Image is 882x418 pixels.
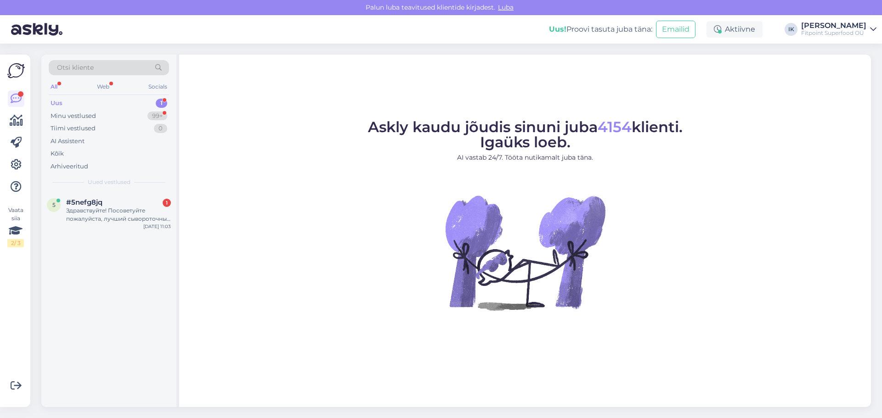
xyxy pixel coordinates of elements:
[163,199,171,207] div: 1
[156,99,167,108] div: 1
[95,81,111,93] div: Web
[368,118,683,151] span: Askly kaudu jõudis sinuni juba klienti. Igaüks loeb.
[495,3,516,11] span: Luba
[801,22,866,29] div: [PERSON_NAME]
[707,21,763,38] div: Aktiivne
[51,124,96,133] div: Tiimi vestlused
[801,29,866,37] div: Fitpoint Superfood OÜ
[51,162,88,171] div: Arhiveeritud
[147,81,169,93] div: Socials
[549,25,566,33] b: Uus!
[51,149,64,158] div: Kõik
[7,62,25,79] img: Askly Logo
[51,99,62,108] div: Uus
[143,223,171,230] div: [DATE] 11:03
[66,206,171,223] div: Здравствуйте! Посоветуйте пожалуйста, лучший сывороточный протеин
[549,24,652,35] div: Proovi tasuta juba täna:
[442,170,608,335] img: No Chat active
[154,124,167,133] div: 0
[52,201,56,208] span: 5
[7,206,24,247] div: Vaata siia
[7,239,24,247] div: 2 / 3
[66,198,102,206] span: #5nefg8jq
[88,178,130,186] span: Uued vestlused
[598,118,632,136] span: 4154
[801,22,876,37] a: [PERSON_NAME]Fitpoint Superfood OÜ
[147,111,167,121] div: 99+
[51,111,96,121] div: Minu vestlused
[49,81,59,93] div: All
[785,23,797,36] div: IK
[51,137,85,146] div: AI Assistent
[368,153,683,162] p: AI vastab 24/7. Tööta nutikamalt juba täna.
[656,21,695,38] button: Emailid
[57,63,94,72] span: Otsi kliente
